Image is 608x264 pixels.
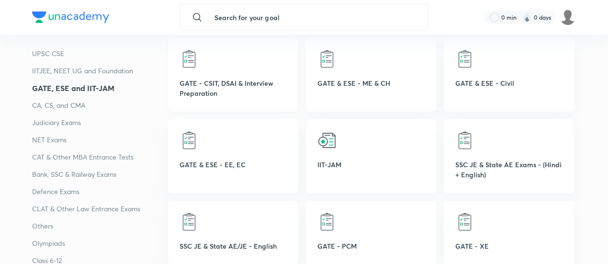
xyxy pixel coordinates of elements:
p: GATE - CSIT, DSAI & Interview Preparation [180,78,287,98]
p: GATE & ESE - EE, EC [180,160,287,170]
img: IIT-JAM [317,131,337,150]
p: IIT-JAM [317,160,425,170]
img: GATE - XE [455,212,474,231]
img: SSC JE & State AE/JE - English [180,212,199,231]
a: GATE, ESE and IIT-JAM [32,82,168,94]
img: streak [522,12,532,22]
a: CA, CS, and CMA [32,100,168,111]
img: Anitha [560,9,576,25]
img: GATE - CSIT, DSAI & Interview Preparation [180,49,199,69]
a: Olympiads [32,238,168,249]
p: GATE - PCM [317,241,425,251]
p: SSC JE & State AE Exams - (Hindi + English) [455,160,563,180]
img: Company Logo [32,11,109,23]
p: GATE - XE [455,241,563,251]
img: SSC JE & State AE Exams - (Hindi + English) [455,131,474,150]
a: IITJEE, NEET UG and Foundation [32,65,168,77]
a: Bank, SSC & Railway Exams [32,169,168,180]
a: CLAT & Other Law Entrance Exams [32,203,168,215]
p: GATE & ESE - ME & CH [317,78,425,88]
p: SSC JE & State AE/JE - English [180,241,287,251]
img: GATE & ESE - ME & CH [317,49,337,69]
a: Defence Exams [32,186,168,197]
a: CAT & Other MBA Entrance Tests [32,151,168,163]
a: UPSC CSE [32,48,168,59]
a: Others [32,220,168,232]
img: GATE & ESE - EE, EC [180,131,199,150]
img: GATE & ESE - Civil [455,49,474,69]
a: NET Exams [32,134,168,146]
img: GATE - PCM [317,212,337,231]
p: GATE & ESE - Civil [455,78,563,88]
input: Search for your goal [207,4,420,30]
a: Judiciary Exams [32,117,168,128]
